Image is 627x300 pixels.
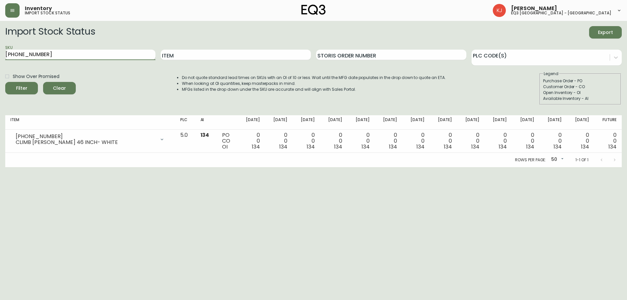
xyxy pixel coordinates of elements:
div: Purchase Order - PO [543,78,618,84]
div: 0 0 [462,132,479,150]
th: [DATE] [457,115,485,130]
div: 0 0 [517,132,534,150]
span: Inventory [25,6,52,11]
span: 134 [389,143,397,150]
span: OI [222,143,228,150]
td: 5.0 [175,130,195,153]
button: Filter [5,82,38,94]
th: [DATE] [265,115,293,130]
th: [DATE] [320,115,347,130]
img: 24a625d34e264d2520941288c4a55f8e [493,4,506,17]
div: Filter [16,84,27,92]
div: 0 0 [408,132,425,150]
div: 0 0 [600,132,617,150]
span: 134 [471,143,479,150]
th: [DATE] [347,115,375,130]
span: 134 [499,143,507,150]
span: 134 [526,143,534,150]
button: Clear [43,82,76,94]
th: Item [5,115,175,130]
li: MFGs listed in the drop down under the SKU are accurate and will align with Sales Portal. [182,87,446,92]
span: 134 [201,131,209,139]
span: 134 [416,143,425,150]
img: logo [301,5,326,15]
span: 134 [334,143,342,150]
p: Rows per page: [515,157,546,163]
th: [DATE] [402,115,430,130]
div: 0 0 [435,132,452,150]
span: 134 [279,143,287,150]
legend: Legend [543,71,559,77]
div: 0 0 [243,132,260,150]
li: When looking at OI quantities, keep masterpacks in mind. [182,81,446,87]
h5: eq3 [GEOGRAPHIC_DATA] - [GEOGRAPHIC_DATA] [511,11,611,15]
th: [DATE] [238,115,265,130]
div: 0 0 [572,132,589,150]
th: [DATE] [375,115,402,130]
span: 134 [307,143,315,150]
div: Open Inventory - OI [543,90,618,96]
p: 1-1 of 1 [575,157,588,163]
div: [PHONE_NUMBER]CLIMB [PERSON_NAME] 46 INCH- WHITE [10,132,170,147]
span: 134 [362,143,370,150]
span: Show Over Promised [13,73,59,80]
div: 50 [549,154,565,165]
span: Export [594,28,617,37]
span: 134 [252,143,260,150]
th: PLC [175,115,195,130]
div: 0 0 [353,132,370,150]
span: Clear [48,84,71,92]
div: PO CO [222,132,233,150]
div: 0 0 [270,132,287,150]
div: 0 0 [490,132,507,150]
div: 0 0 [298,132,315,150]
th: [DATE] [567,115,594,130]
div: CLIMB [PERSON_NAME] 46 INCH- WHITE [16,139,155,145]
div: Customer Order - CO [543,84,618,90]
th: [DATE] [293,115,320,130]
span: 134 [554,143,562,150]
span: 134 [581,143,589,150]
div: 0 0 [545,132,562,150]
div: Available Inventory - AI [543,96,618,102]
th: [DATE] [512,115,539,130]
div: 0 0 [380,132,397,150]
button: Export [589,26,622,39]
div: [PHONE_NUMBER] [16,134,155,139]
th: Future [594,115,622,130]
div: 0 0 [325,132,342,150]
h5: import stock status [25,11,70,15]
h2: Import Stock Status [5,26,95,39]
span: 134 [608,143,617,150]
th: AI [195,115,217,130]
th: [DATE] [485,115,512,130]
li: Do not quote standard lead times on SKUs with an OI of 10 or less. Wait until the MFG date popula... [182,75,446,81]
th: [DATE] [539,115,567,130]
span: [PERSON_NAME] [511,6,557,11]
th: [DATE] [430,115,457,130]
span: 134 [444,143,452,150]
